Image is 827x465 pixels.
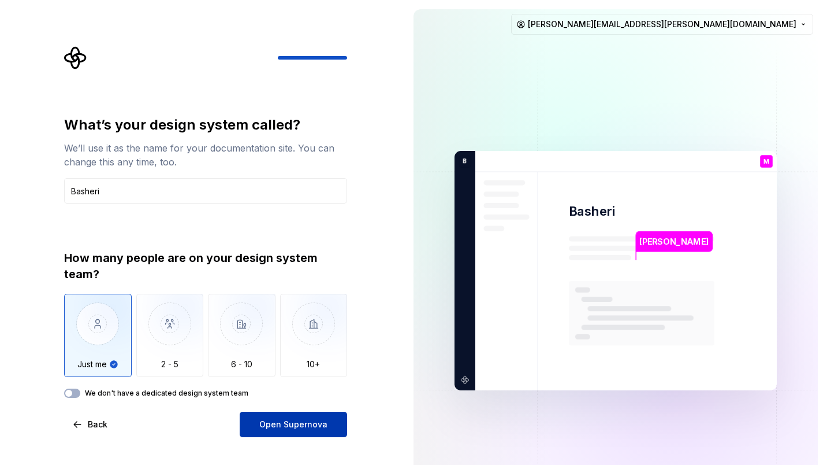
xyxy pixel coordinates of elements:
[64,412,117,437] button: Back
[459,156,467,167] p: B
[64,141,347,169] div: We’ll use it as the name for your documentation site. You can change this any time, too.
[528,19,796,30] span: [PERSON_NAME][EMAIL_ADDRESS][PERSON_NAME][DOMAIN_NAME]
[511,14,813,35] button: [PERSON_NAME][EMAIL_ADDRESS][PERSON_NAME][DOMAIN_NAME]
[85,389,248,398] label: We don't have a dedicated design system team
[259,419,327,430] span: Open Supernova
[64,250,347,282] div: How many people are on your design system team?
[64,46,87,69] svg: Supernova Logo
[569,203,616,220] p: Basheri
[639,235,709,248] p: [PERSON_NAME]
[88,419,107,430] span: Back
[240,412,347,437] button: Open Supernova
[64,178,347,204] input: Design system name
[763,158,769,165] p: M
[64,116,347,134] div: What’s your design system called?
